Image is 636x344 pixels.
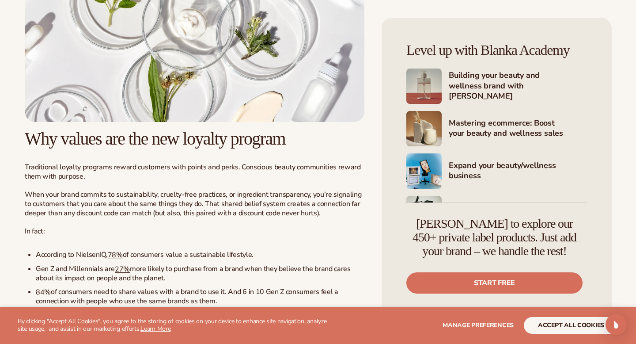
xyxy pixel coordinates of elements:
[449,161,587,182] h4: Expand your beauty/wellness business
[36,287,338,306] span: of consumers need to share values with a brand to use it. And 6 in 10 Gen Z consumers feel a conn...
[406,196,587,231] a: Shopify Image 5 Marketing your beauty and wellness brand 101
[406,69,587,104] a: Shopify Image 2 Building your beauty and wellness brand with [PERSON_NAME]
[443,317,514,334] button: Manage preferences
[18,318,332,333] p: By clicking "Accept All Cookies", you agree to the storing of cookies on your device to enhance s...
[25,129,285,149] span: Why values are the new loyalty program
[406,153,587,189] a: Shopify Image 4 Expand your beauty/wellness business
[406,153,442,189] img: Shopify Image 4
[449,118,587,140] h4: Mastering ecommerce: Boost your beauty and wellness sales
[406,217,583,258] h4: [PERSON_NAME] to explore our 450+ private label products. Just add your brand – we handle the rest!
[36,264,351,283] span: more likely to purchase from a brand when they believe the brand cares about its impact on people...
[406,69,442,104] img: Shopify Image 2
[406,42,587,58] h4: Level up with Blanka Academy
[443,321,514,329] span: Manage preferences
[406,196,442,231] img: Shopify Image 5
[406,111,442,146] img: Shopify Image 3
[406,111,587,146] a: Shopify Image 3 Mastering ecommerce: Boost your beauty and wellness sales
[108,250,123,260] a: 78%
[36,287,51,297] a: 84%
[25,190,361,218] span: When your brand commits to sustainability, cruelty-free practices, or ingredient transparency, yo...
[36,250,254,260] span: According to NielsenIQ, of consumers value a sustainable lifestyle.
[406,272,583,294] a: Start free
[115,264,130,274] a: 27%
[449,70,587,102] h4: Building your beauty and wellness brand with [PERSON_NAME]
[524,317,618,334] button: accept all cookies
[606,314,627,335] div: Open Intercom Messenger
[140,325,170,333] a: Learn More
[25,162,361,181] span: Traditional loyalty programs reward customers with points and perks. Conscious beauty communities...
[36,264,115,274] span: Gen Z and Millennials are
[25,226,45,236] span: In fact:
